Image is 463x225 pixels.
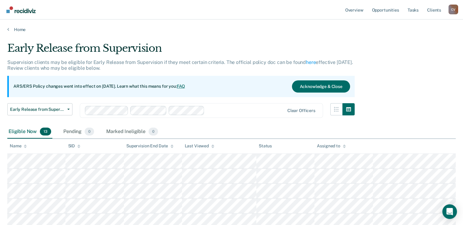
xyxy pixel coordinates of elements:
p: ARS/ERS Policy changes went into effect on [DATE]. Learn what this means for you: [13,83,185,90]
div: Name [10,143,27,149]
img: Recidiviz [6,6,36,13]
div: C V [448,5,458,14]
p: Supervision clients may be eligible for Early Release from Supervision if they meet certain crite... [7,59,353,71]
div: SID [68,143,80,149]
div: Pending0 [62,125,95,139]
span: 0 [85,128,94,135]
button: Profile dropdown button [448,5,458,14]
div: Eligible Now13 [7,125,52,139]
a: Home [7,27,456,32]
div: Assigned to [317,143,345,149]
a: FAQ [177,84,185,89]
div: Clear officers [287,108,315,113]
span: Early Release from Supervision [10,107,65,112]
span: 13 [40,128,51,135]
span: 0 [149,128,158,135]
div: Open Intercom Messenger [442,204,457,219]
div: Status [259,143,272,149]
div: Supervision End Date [126,143,174,149]
button: Acknowledge & Close [292,80,350,93]
div: Last Viewed [184,143,214,149]
div: Early Release from Supervision [7,42,355,59]
a: here [306,59,316,65]
button: Early Release from Supervision [7,103,72,115]
div: Marked Ineligible0 [105,125,159,139]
